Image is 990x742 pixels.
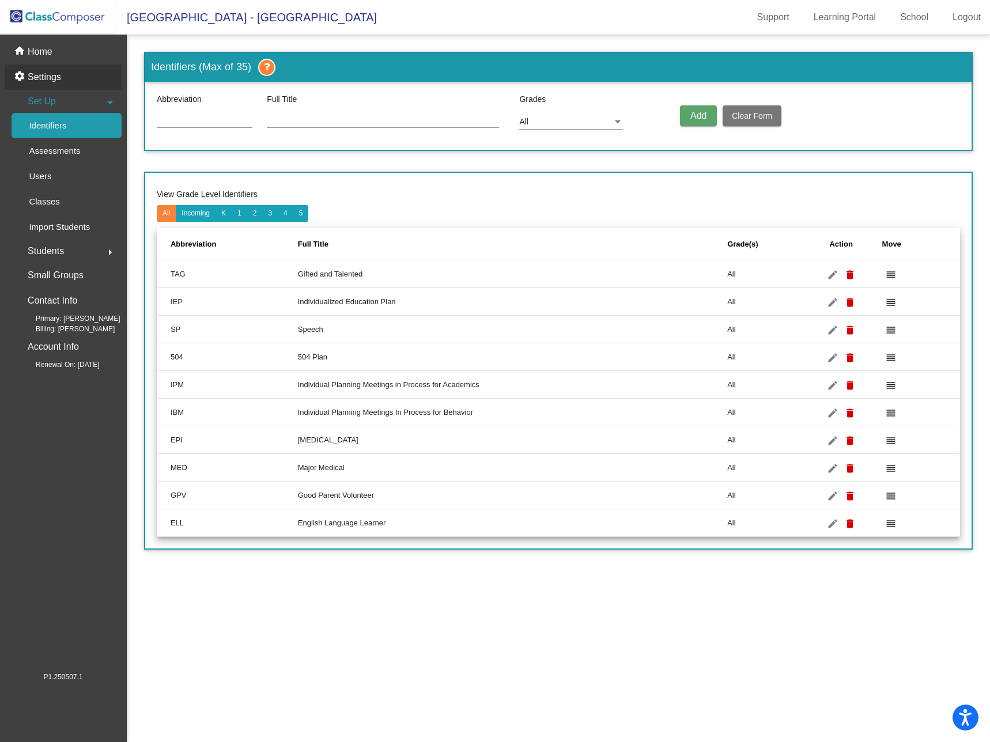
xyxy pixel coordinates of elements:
[157,399,298,426] td: IBM
[843,434,857,448] mat-icon: delete
[843,296,857,309] mat-icon: delete
[29,195,59,209] p: Classes
[826,517,840,531] mat-icon: edit
[28,70,61,84] p: Settings
[145,53,972,82] h3: Identifiers (Max of 35)
[28,267,84,283] p: Small Groups
[298,316,727,343] td: Speech
[843,378,857,392] mat-icon: delete
[843,489,857,503] mat-icon: delete
[157,228,298,260] th: Abbreviation
[17,313,120,324] span: Primary: [PERSON_NAME]
[884,406,898,420] mat-icon: reorder
[14,70,28,84] mat-icon: settings
[103,96,117,109] mat-icon: arrow_drop_down
[298,288,727,316] td: Individualized Education Plan
[216,205,232,222] button: K
[298,343,727,371] td: 504 Plan
[727,426,800,454] td: All
[298,426,727,454] td: [MEDICAL_DATA]
[723,105,781,126] button: Clear Form
[727,288,800,316] td: All
[519,117,528,126] mat-select-trigger: All
[28,45,52,59] p: Home
[843,406,857,420] mat-icon: delete
[884,268,898,282] mat-icon: reorder
[28,93,56,109] span: Set Up
[176,205,216,222] button: Incoming
[298,228,727,260] th: Full Title
[884,378,898,392] mat-icon: reorder
[891,8,938,26] a: School
[157,454,298,482] td: MED
[826,434,840,448] mat-icon: edit
[157,343,298,371] td: 504
[28,339,79,355] p: Account Info
[157,93,261,105] span: Abbreviation
[680,105,717,126] button: Add
[884,489,898,503] mat-icon: reorder
[843,461,857,475] mat-icon: delete
[884,517,898,531] mat-icon: reorder
[157,288,298,316] td: IEP
[298,260,727,288] td: Gifted and Talented
[298,371,727,399] td: Individual Planning Meetings in Process for Academics
[157,482,298,509] td: GPV
[884,461,898,475] mat-icon: reorder
[826,351,840,365] mat-icon: edit
[115,8,377,26] span: [GEOGRAPHIC_DATA] - [GEOGRAPHIC_DATA]
[28,293,77,309] p: Contact Info
[804,8,886,26] a: Learning Portal
[157,426,298,454] td: EPI
[29,169,51,183] p: Users
[519,93,674,108] span: Grades
[157,509,298,537] td: ELL
[843,351,857,365] mat-icon: delete
[690,111,706,120] span: Add
[800,228,882,260] th: Action
[943,8,990,26] a: Logout
[826,461,840,475] mat-icon: edit
[727,260,800,288] td: All
[882,228,960,260] th: Move
[826,378,840,392] mat-icon: edit
[278,205,293,222] button: 4
[157,205,176,222] button: All
[826,489,840,503] mat-icon: edit
[826,268,840,282] mat-icon: edit
[28,243,64,259] span: Students
[298,482,727,509] td: Good Parent Volunteer
[29,144,80,158] p: Assessments
[826,323,840,337] mat-icon: edit
[29,119,66,132] p: Identifiers
[293,205,309,222] button: 5
[727,482,800,509] td: All
[157,190,258,199] a: View Grade Level Identifiers
[298,509,727,537] td: English Language Learner
[843,517,857,531] mat-icon: delete
[103,245,117,259] mat-icon: arrow_right
[748,8,799,26] a: Support
[727,316,800,343] td: All
[732,111,772,120] span: Clear Form
[298,454,727,482] td: Major Medical
[232,205,247,222] button: 1
[884,434,898,448] mat-icon: reorder
[727,454,800,482] td: All
[884,351,898,365] mat-icon: reorder
[17,324,115,334] span: Billing: [PERSON_NAME]
[884,323,898,337] mat-icon: reorder
[14,45,28,59] mat-icon: home
[843,268,857,282] mat-icon: delete
[157,260,298,288] td: TAG
[727,509,800,537] td: All
[17,359,99,370] span: Renewal On: [DATE]
[727,343,800,371] td: All
[884,296,898,309] mat-icon: reorder
[157,316,298,343] td: SP
[727,371,800,399] td: All
[826,406,840,420] mat-icon: edit
[157,371,298,399] td: IPM
[267,93,499,105] span: Full Title
[262,205,278,222] button: 3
